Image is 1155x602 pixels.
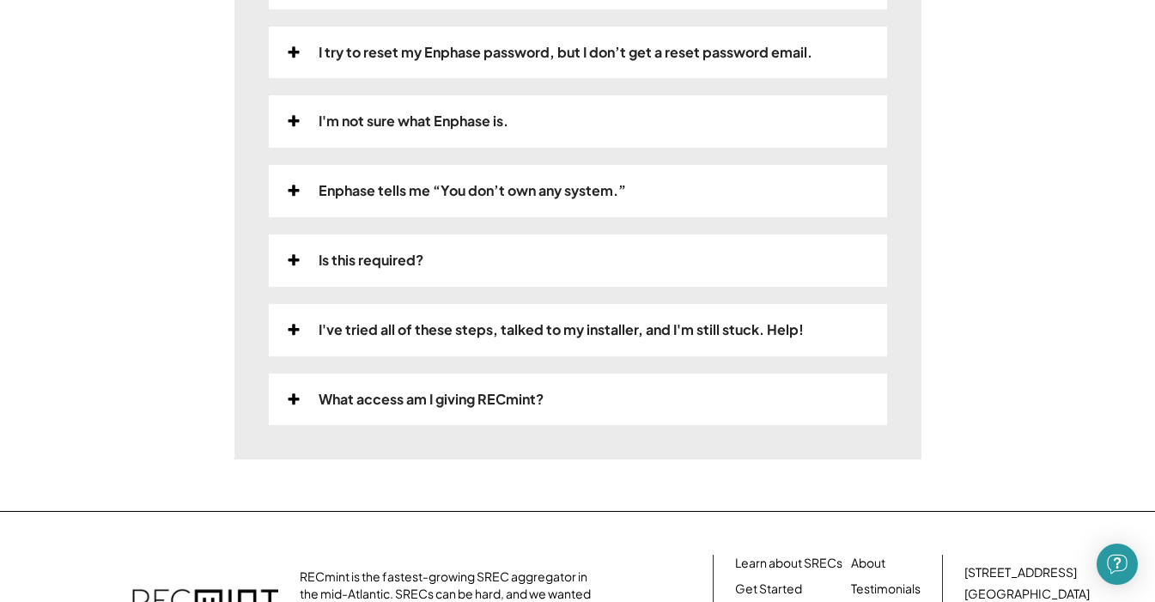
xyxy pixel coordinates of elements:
div: Enphase tells me “You don’t own any system.” [319,182,626,200]
a: Learn about SRECs [735,555,842,572]
div: What access am I giving RECmint? [319,391,544,409]
div: Open Intercom Messenger [1097,544,1138,585]
a: Testimonials [851,581,921,598]
div: Is this required? [319,252,423,270]
a: About [851,555,885,572]
div: [STREET_ADDRESS] [964,564,1077,581]
div: I'm not sure what Enphase is. [319,112,508,131]
div: I try to reset my Enphase password, but I don’t get a reset password email. [319,44,812,62]
div: I've tried all of these steps, talked to my installer, and I'm still stuck. Help! [319,321,804,339]
a: Get Started [735,581,802,598]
